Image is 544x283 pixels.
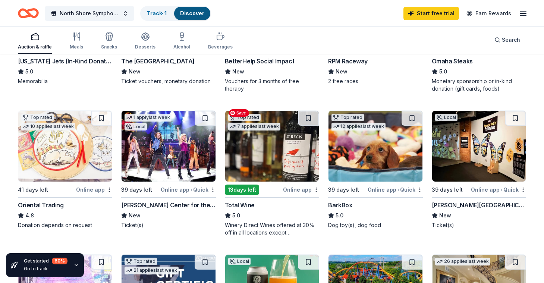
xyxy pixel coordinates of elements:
div: 2 free races [328,78,422,85]
div: [US_STATE] Jets (In-Kind Donation) [18,57,112,66]
button: Desserts [135,29,155,54]
div: Total Wine [225,201,255,210]
div: 60 % [52,258,67,264]
div: Top rated [228,114,261,121]
div: RPM Raceway [328,57,368,66]
button: Snacks [101,29,117,54]
div: BetterHelp Social Impact [225,57,294,66]
span: • [501,187,502,193]
a: Track· 1 [147,10,167,16]
div: Top rated [125,258,157,265]
div: 39 days left [432,185,463,194]
div: [PERSON_NAME] Center for the Performing Arts [121,201,216,210]
div: Omaha Steaks [432,57,473,66]
div: Auction & raffle [18,44,52,50]
button: Meals [70,29,83,54]
div: Alcohol [173,44,190,50]
div: Ticket(s) [432,221,526,229]
div: Online app [283,185,319,194]
div: 10 applies last week [21,123,75,131]
span: 5.0 [336,211,343,220]
span: New [129,67,141,76]
div: 12 applies last week [331,123,386,131]
div: Monetary sponsorship or in-kind donation (gift cards, foods) [432,78,526,92]
div: Online app [76,185,112,194]
div: 21 applies last week [125,267,179,274]
a: Start free trial [403,7,459,20]
div: Local [435,114,457,121]
img: Image for Total Wine [225,111,319,182]
img: Image for Oriental Trading [18,111,112,182]
a: Image for Total WineTop rated7 applieslast week13days leftOnline appTotal Wine5.0Winery Direct Wi... [225,110,319,236]
div: Get started [24,258,67,264]
span: 4.8 [25,211,34,220]
img: Image for Milton J. Rubenstein Museum of Science & Technology [432,111,526,182]
div: Winery Direct Wines offered at 30% off in all locations except [GEOGRAPHIC_DATA], [GEOGRAPHIC_DAT... [225,221,319,236]
div: Top rated [21,114,54,121]
div: Go to track [24,266,67,272]
div: Desserts [135,44,155,50]
span: Save [229,109,249,117]
button: Track· 1Discover [140,6,211,21]
a: Image for Milton J. Rubenstein Museum of Science & TechnologyLocal39 days leftOnline app•Quick[PE... [432,110,526,229]
img: Image for Tilles Center for the Performing Arts [122,111,215,182]
span: New [439,211,451,220]
button: Beverages [208,29,233,54]
span: 5.0 [25,67,33,76]
img: Image for BarkBox [328,111,422,182]
span: Search [502,35,520,44]
div: Donation depends on request [18,221,112,229]
span: • [397,187,399,193]
button: North Shore Symphony Orchestra Winter Gala [45,6,134,21]
span: North Shore Symphony Orchestra Winter Gala [60,9,119,18]
a: Image for BarkBoxTop rated12 applieslast week39 days leftOnline app•QuickBarkBox5.0Dog toy(s), do... [328,110,422,229]
div: BarkBox [328,201,352,210]
span: 5.0 [439,67,447,76]
div: Online app Quick [368,185,423,194]
button: Search [488,32,526,47]
div: Beverages [208,44,233,50]
div: Local [125,123,147,131]
div: Memorabilia [18,78,112,85]
div: Dog toy(s), dog food [328,221,422,229]
div: [PERSON_NAME][GEOGRAPHIC_DATA] [432,201,526,210]
span: • [191,187,192,193]
a: Image for Tilles Center for the Performing Arts1 applylast weekLocal39 days leftOnline app•Quick[... [121,110,216,229]
div: Ticket vouchers, monetary donation [121,78,216,85]
div: Top rated [331,114,364,121]
div: Online app Quick [161,185,216,194]
div: 1 apply last week [125,114,172,122]
button: Alcohol [173,29,190,54]
div: The [GEOGRAPHIC_DATA] [121,57,195,66]
div: 41 days left [18,185,48,194]
span: New [336,67,348,76]
div: 26 applies last week [435,258,490,265]
span: New [232,67,244,76]
div: Meals [70,44,83,50]
div: 39 days left [121,185,152,194]
span: New [129,211,141,220]
div: 13 days left [225,185,259,195]
div: Oriental Trading [18,201,64,210]
a: Image for Oriental TradingTop rated10 applieslast week41 days leftOnline appOriental Trading4.8Do... [18,110,112,229]
div: Vouchers for 3 months of free therapy [225,78,319,92]
div: Ticket(s) [121,221,216,229]
button: Auction & raffle [18,29,52,54]
div: Online app Quick [471,185,526,194]
div: Local [228,258,251,265]
div: 7 applies last week [228,123,280,131]
a: Discover [180,10,204,16]
a: Earn Rewards [462,7,516,20]
span: 5.0 [232,211,240,220]
div: Snacks [101,44,117,50]
div: 39 days left [328,185,359,194]
a: Home [18,4,39,22]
